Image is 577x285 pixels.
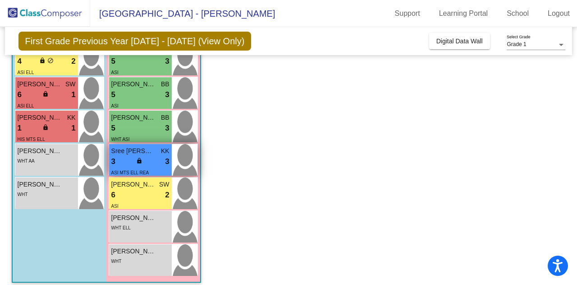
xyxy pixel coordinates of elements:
[18,146,63,156] span: [PERSON_NAME] [PERSON_NAME]
[429,33,490,49] button: Digital Data Wall
[65,79,76,89] span: SW
[165,89,169,101] span: 3
[18,192,28,197] span: WHT
[111,56,115,67] span: 5
[111,156,115,168] span: 3
[71,89,75,101] span: 1
[161,113,169,122] span: BB
[42,124,49,131] span: lock
[18,137,45,142] span: HIS MTS ELL
[111,204,119,209] span: ASI
[161,79,169,89] span: BB
[159,180,169,189] span: SW
[111,189,115,201] span: 6
[111,225,131,230] span: WHT ELL
[111,89,115,101] span: 5
[18,122,22,134] span: 1
[165,156,169,168] span: 3
[71,56,75,67] span: 2
[165,189,169,201] span: 2
[42,91,49,97] span: lock
[507,41,526,47] span: Grade 1
[111,137,130,142] span: WHT ASI
[18,180,63,189] span: [PERSON_NAME]
[111,122,115,134] span: 5
[436,37,483,45] span: Digital Data Wall
[111,79,156,89] span: [PERSON_NAME]
[18,79,63,89] span: [PERSON_NAME]
[432,6,495,21] a: Learning Portal
[18,89,22,101] span: 6
[18,113,63,122] span: [PERSON_NAME] [PERSON_NAME]
[165,122,169,134] span: 3
[165,56,169,67] span: 3
[540,6,577,21] a: Logout
[18,70,34,75] span: ASI ELL
[111,247,156,256] span: [PERSON_NAME]
[18,32,252,51] span: First Grade Previous Year [DATE] - [DATE] (View Only)
[71,122,75,134] span: 1
[161,146,169,156] span: KK
[111,180,156,189] span: [PERSON_NAME]
[111,113,156,122] span: [PERSON_NAME]
[111,103,119,108] span: ASI
[111,170,149,175] span: ASI MTS ELL REA
[39,57,46,64] span: lock
[18,103,34,108] span: ASI ELL
[111,259,122,264] span: WHT
[111,146,156,156] span: Sree [PERSON_NAME]
[67,113,76,122] span: KK
[388,6,427,21] a: Support
[18,159,35,164] span: WHT AA
[111,213,156,223] span: [PERSON_NAME]
[18,56,22,67] span: 4
[499,6,536,21] a: School
[136,158,142,164] span: lock
[111,70,119,75] span: ASI
[90,6,275,21] span: [GEOGRAPHIC_DATA] - [PERSON_NAME]
[47,57,54,64] span: do_not_disturb_alt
